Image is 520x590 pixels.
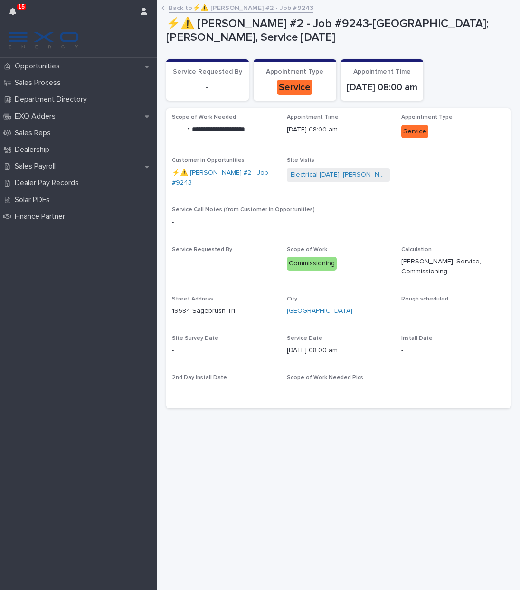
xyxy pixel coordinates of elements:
[401,336,433,341] span: Install Date
[172,336,218,341] span: Site Survey Date
[287,158,314,163] span: Site Visits
[287,247,327,253] span: Scope of Work
[287,336,322,341] span: Service Date
[287,257,337,271] div: Commissioning
[11,162,63,171] p: Sales Payroll
[172,217,505,227] p: -
[287,306,352,316] a: [GEOGRAPHIC_DATA]
[172,114,236,120] span: Scope of Work Needed
[11,112,63,121] p: EXO Adders
[287,346,390,356] p: [DATE] 08:00 am
[401,247,432,253] span: Calculation
[172,306,275,316] p: 19584 Sagebrush Trl
[172,82,243,93] p: -
[172,247,232,253] span: Service Requested By
[11,196,57,205] p: Solar PDFs
[172,385,275,395] p: -
[401,306,505,316] p: -
[11,78,68,87] p: Sales Process
[11,129,58,138] p: Sales Reps
[287,125,390,135] p: [DATE] 08:00 am
[11,212,73,221] p: Finance Partner
[401,125,428,139] div: Service
[11,95,95,104] p: Department Directory
[401,346,505,356] p: -
[172,257,275,267] p: -
[172,158,245,163] span: Customer in Opportunities
[166,17,507,45] p: ⚡⚠️ [PERSON_NAME] #2 - Job #9243-[GEOGRAPHIC_DATA]; [PERSON_NAME], Service [DATE]
[11,178,86,187] p: Dealer Pay Records
[277,80,312,95] div: Service
[287,385,390,395] p: -
[11,145,57,154] p: Dealership
[8,31,80,50] img: FKS5r6ZBThi8E5hshIGi
[172,375,227,381] span: 2nd Day Install Date
[173,68,242,75] span: Service Requested By
[172,346,275,356] p: -
[172,168,275,188] a: ⚡⚠️ [PERSON_NAME] #2 - Job #9243
[266,68,323,75] span: Appointment Type
[347,82,418,93] p: [DATE] 08:00 am
[287,114,339,120] span: Appointment Time
[353,68,411,75] span: Appointment Time
[11,62,67,71] p: Opportunities
[172,296,213,302] span: Street Address
[401,296,448,302] span: Rough scheduled
[9,6,22,23] div: 15
[291,170,387,180] a: Electrical [DATE]; [PERSON_NAME]
[19,3,25,10] p: 15
[401,257,505,277] p: [PERSON_NAME], Service, Commissioning
[287,296,297,302] span: City
[172,207,315,213] span: Service Call Notes (from Customer in Opportunities)
[287,375,363,381] span: Scope of Work Needed Pics
[169,2,313,13] a: Back to⚡⚠️ [PERSON_NAME] #2 - Job #9243
[401,114,453,120] span: Appointment Type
